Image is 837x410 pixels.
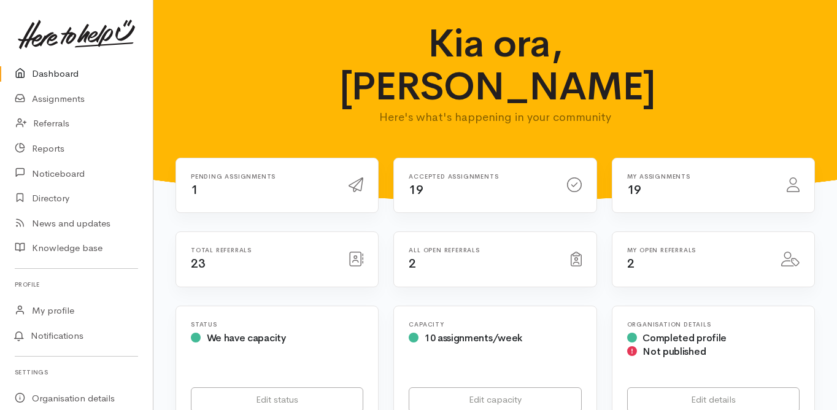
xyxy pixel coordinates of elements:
[191,256,205,271] span: 23
[627,182,641,198] span: 19
[339,109,652,126] p: Here's what's happening in your community
[207,331,286,344] span: We have capacity
[642,345,706,358] span: Not published
[339,22,652,109] h1: Kia ora, [PERSON_NAME]
[15,276,138,293] h6: Profile
[15,364,138,381] h6: Settings
[642,331,727,344] span: Completed profile
[409,182,423,198] span: 19
[627,321,800,328] h6: Organisation Details
[425,331,522,344] span: 10 assignments/week
[409,173,552,180] h6: Accepted assignments
[627,247,766,253] h6: My open referrals
[409,256,416,271] span: 2
[627,173,772,180] h6: My assignments
[191,173,334,180] h6: Pending assignments
[191,321,363,328] h6: Status
[191,182,198,198] span: 1
[409,247,555,253] h6: All open referrals
[627,256,634,271] span: 2
[409,321,581,328] h6: Capacity
[191,247,334,253] h6: Total referrals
